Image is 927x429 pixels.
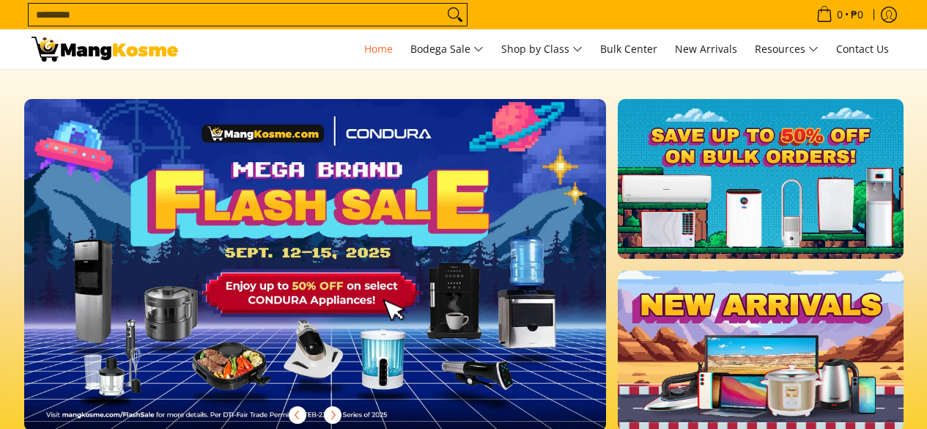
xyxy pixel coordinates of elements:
span: New Arrivals [675,42,737,56]
span: ₱0 [849,10,865,20]
a: New Arrivals [668,29,745,69]
a: Bodega Sale [403,29,491,69]
span: • [812,7,868,23]
nav: Main Menu [193,29,896,69]
a: Contact Us [829,29,896,69]
a: Shop by Class [494,29,590,69]
span: Shop by Class [501,40,583,59]
a: Home [357,29,400,69]
span: Bulk Center [600,42,657,56]
img: Mang Kosme: Your Home Appliances Warehouse Sale Partner! [32,37,178,62]
span: Home [364,42,393,56]
button: Search [443,4,467,26]
span: Contact Us [836,42,889,56]
span: 0 [835,10,845,20]
a: Bulk Center [593,29,665,69]
span: Bodega Sale [410,40,484,59]
a: Resources [747,29,826,69]
span: Resources [755,40,819,59]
